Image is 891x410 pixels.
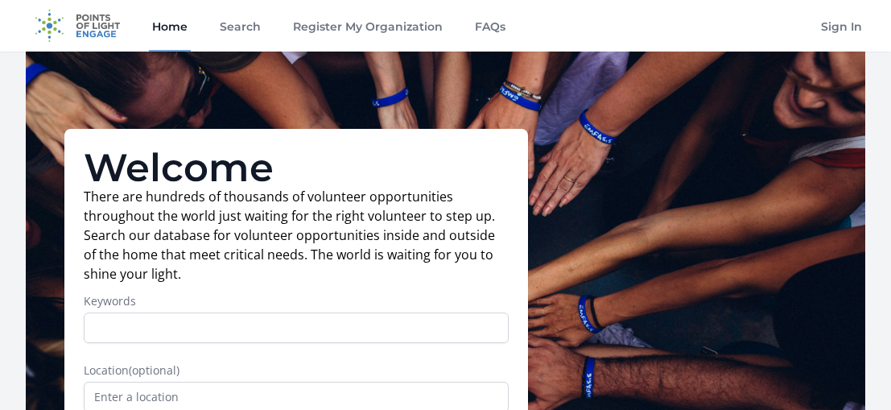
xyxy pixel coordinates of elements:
span: (optional) [129,362,179,378]
label: Keywords [84,293,509,309]
h1: Welcome [84,148,509,187]
p: There are hundreds of thousands of volunteer opportunities throughout the world just waiting for ... [84,187,509,284]
label: Location [84,362,509,379]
